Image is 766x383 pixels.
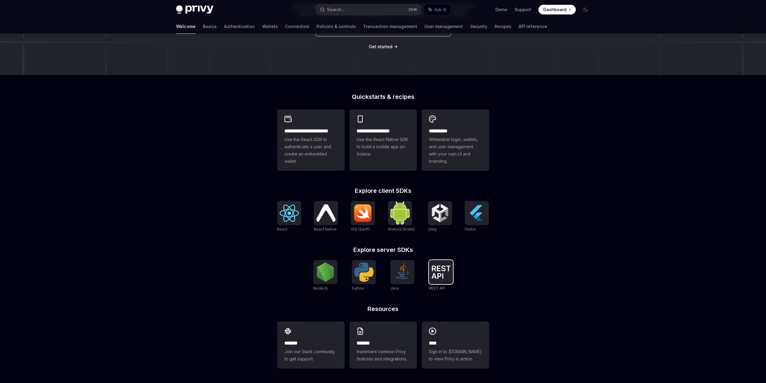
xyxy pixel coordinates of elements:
[352,260,376,291] a: PythonPython
[327,6,344,13] div: Search...
[388,227,415,231] span: Android (Kotlin)
[354,262,374,282] img: Python
[357,348,410,363] span: Implement common Privy features and integrations.
[277,306,489,312] h2: Resources
[277,201,301,232] a: ReactReact
[285,19,309,34] a: Connectors
[390,286,399,290] span: Java
[431,265,451,279] img: REST API
[519,19,547,34] a: API reference
[313,260,337,291] a: NodeJSNodeJS
[434,7,446,13] span: Ask AI
[424,19,463,34] a: User management
[176,19,196,34] a: Welcome
[176,5,213,14] img: dark logo
[369,44,392,50] a: Get started
[277,322,345,369] a: **** **Join our Slack community to get support.
[203,19,217,34] a: Basics
[316,4,421,15] button: Search...CtrlK
[284,348,337,363] span: Join our Slack community to get support.
[369,44,392,49] span: Get started
[465,201,489,232] a: FlutterFlutter
[277,247,489,253] h2: Explore server SDKs
[352,286,364,290] span: Python
[390,202,410,224] img: Android (Kotlin)
[495,19,511,34] a: Recipes
[424,4,451,15] button: Ask AI
[314,201,338,232] a: React NativeReact Native
[317,19,356,34] a: Policies & controls
[388,201,415,232] a: Android (Kotlin)Android (Kotlin)
[351,201,375,232] a: iOS (Swift)iOS (Swift)
[467,203,486,223] img: Flutter
[470,19,487,34] a: Security
[316,204,336,221] img: React Native
[277,188,489,194] h2: Explore client SDKs
[495,7,507,13] a: Demo
[224,19,255,34] a: Authentication
[314,227,336,231] span: React Native
[390,260,414,291] a: JavaJava
[429,286,445,290] span: REST API
[465,227,476,231] span: Flutter
[349,109,417,171] a: **** **** **** ***Use the React Native SDK to build a mobile app on Solana.
[581,5,590,14] button: Toggle dark mode
[408,7,417,12] span: Ctrl K
[429,136,482,165] span: Whitelabel login, wallets, and user management with your own UI and branding.
[429,260,453,291] a: REST APIREST API
[351,227,370,231] span: iOS (Swift)
[543,7,566,13] span: Dashboard
[357,136,410,158] span: Use the React Native SDK to build a mobile app on Solana.
[316,262,335,282] img: NodeJS
[422,322,489,369] a: ****Sign in to [DOMAIN_NAME] to view Privy in action.
[349,322,417,369] a: **** **Implement common Privy features and integrations.
[428,227,437,231] span: Unity
[429,348,482,363] span: Sign in to [DOMAIN_NAME] to view Privy in action.
[262,19,278,34] a: Wallets
[538,5,576,14] a: Dashboard
[277,94,489,100] h2: Quickstarts & recipes
[284,136,337,165] span: Use the React SDK to authenticate a user and create an embedded wallet.
[363,19,417,34] a: Transaction management
[515,7,531,13] a: Support
[422,109,489,171] a: **** *****Whitelabel login, wallets, and user management with your own UI and branding.
[353,204,373,222] img: iOS (Swift)
[277,227,287,231] span: React
[430,203,450,223] img: Unity
[393,262,412,282] img: Java
[428,201,452,232] a: UnityUnity
[313,286,328,290] span: NodeJS
[280,205,299,222] img: React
